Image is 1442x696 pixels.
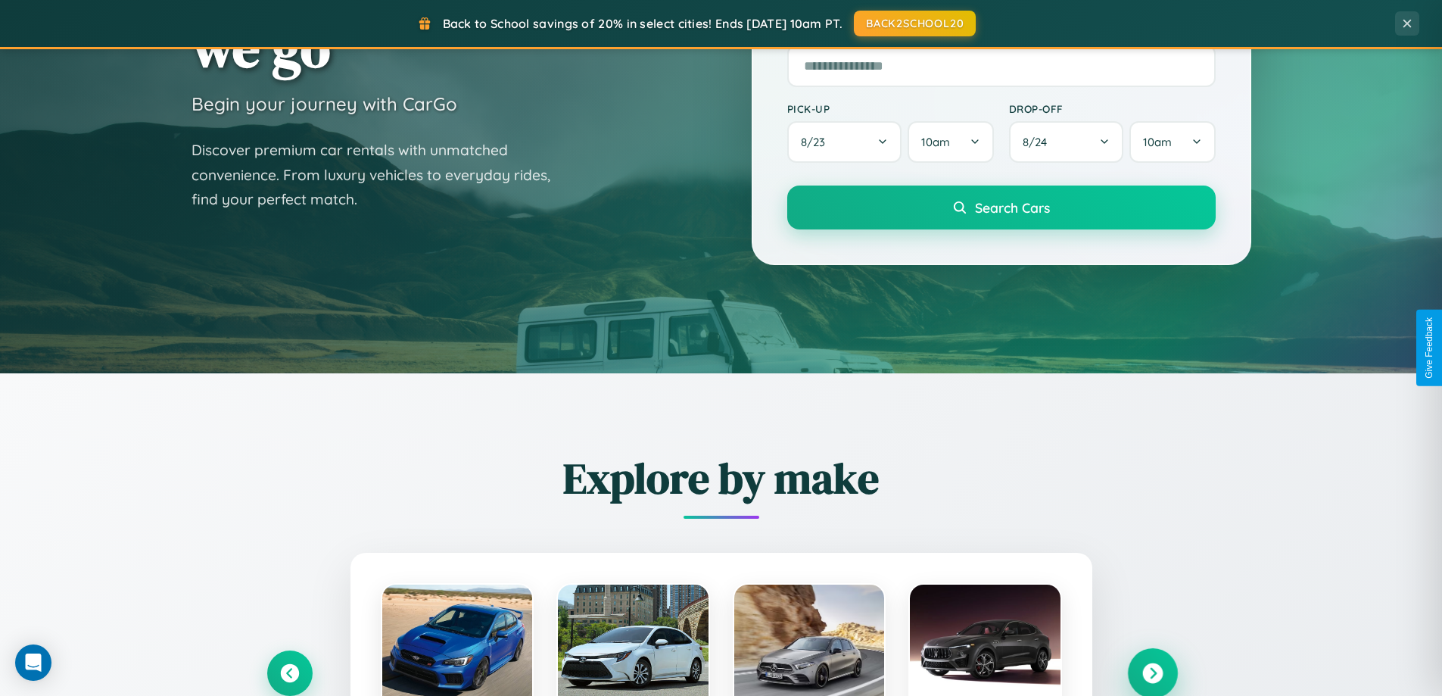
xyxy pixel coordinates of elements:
label: Drop-off [1009,102,1216,115]
p: Discover premium car rentals with unmatched convenience. From luxury vehicles to everyday rides, ... [192,138,570,212]
label: Pick-up [787,102,994,115]
button: 10am [1129,121,1215,163]
button: BACK2SCHOOL20 [854,11,976,36]
button: 8/24 [1009,121,1124,163]
button: 8/23 [787,121,902,163]
button: 10am [908,121,993,163]
div: Open Intercom Messenger [15,645,51,681]
span: 10am [1143,135,1172,149]
span: 8 / 23 [801,135,833,149]
h3: Begin your journey with CarGo [192,92,457,115]
span: Search Cars [975,199,1050,216]
span: 10am [921,135,950,149]
div: Give Feedback [1424,317,1434,379]
button: Search Cars [787,186,1216,229]
span: Back to School savings of 20% in select cities! Ends [DATE] 10am PT. [443,16,842,31]
span: 8 / 24 [1023,135,1054,149]
h2: Explore by make [267,449,1176,507]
